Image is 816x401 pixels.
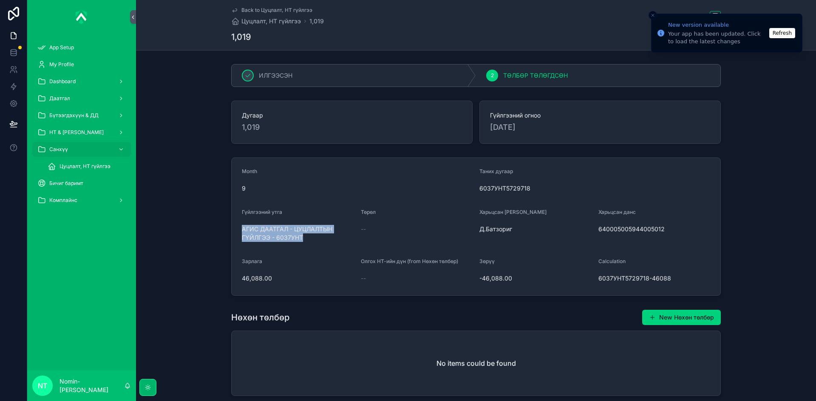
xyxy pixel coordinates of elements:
[242,184,473,193] span: 9
[479,168,513,174] span: Таних дугаар
[242,258,262,264] span: Зарлага
[649,11,657,20] button: Close toast
[76,10,88,24] img: App logo
[479,274,592,283] span: -46,088.00
[309,17,324,25] a: 1,019
[32,74,131,89] a: Dashboard
[242,209,282,215] span: Гүйлгээний утга
[490,121,710,133] span: [DATE]
[242,225,354,242] span: АГИС ДААТГАЛ - ЦУЦЛАЛТЫН ГҮЙЛГЭЭ - 6037УНТ
[32,40,131,55] a: App Setup
[503,71,568,80] span: ТӨЛБӨР ТӨЛӨГДСӨН
[49,112,99,119] span: Бүтээгдэхүүн & ДД
[49,129,104,136] span: НТ & [PERSON_NAME]
[32,142,131,157] a: Санхүү
[231,17,301,25] a: Цуцлалт, НТ гүйлгээ
[59,377,124,394] p: Nomin-[PERSON_NAME]
[361,274,366,283] span: --
[436,358,516,368] h2: No items could be found
[49,61,74,68] span: My Profile
[259,71,292,80] span: ИЛГЭЭСЭН
[32,125,131,140] a: НТ & [PERSON_NAME]
[242,111,462,120] span: Дугаар
[42,159,131,174] a: Цуцлалт, НТ гүйлгээ
[59,163,110,170] span: Цуцлалт, НТ гүйлгээ
[38,381,47,391] span: NT
[491,72,494,79] span: 2
[32,91,131,106] a: Даатгал
[490,111,710,120] span: Гүйлгээний огноо
[32,193,131,208] a: Комплайнс
[479,225,592,233] span: Д.Батзориг
[231,311,289,323] h1: Нөхөн төлбөр
[479,184,710,193] span: 6037УНТ5729718
[598,209,636,215] span: Харьцсан данс
[49,180,83,187] span: Бичиг баримт
[231,7,312,14] a: Back to Цуцлалт, НТ гүйлгээ
[49,95,70,102] span: Даатгал
[668,30,767,45] div: Your app has been updated. Click to load the latest changes
[49,146,68,153] span: Санхүү
[361,258,458,264] span: Олгох НТ-ийн дүн (from Нөхөн төлбөр)
[241,7,312,14] span: Back to Цуцлалт, НТ гүйлгээ
[769,28,795,38] button: Refresh
[231,31,251,43] h1: 1,019
[242,121,462,133] span: 1,019
[479,209,547,215] span: Харьцсан [PERSON_NAME]
[32,108,131,123] a: Бүтээгдэхүүн & ДД
[668,21,767,29] div: New version available
[642,310,721,325] button: New Нөхөн төлбөр
[598,274,711,283] span: 6037УНТ5729718-46088
[32,57,131,72] a: My Profile
[49,197,77,204] span: Комплайнс
[49,78,76,85] span: Dashboard
[241,17,301,25] span: Цуцлалт, НТ гүйлгээ
[32,176,131,191] a: Бичиг баримт
[49,44,74,51] span: App Setup
[361,225,366,233] span: --
[598,258,626,264] span: Calculation
[27,34,136,219] div: scrollable content
[598,225,711,233] span: 640005005944005012
[242,274,354,283] span: 46,088.00
[242,168,257,174] span: Month
[361,209,376,215] span: Төрөл
[479,258,495,264] span: Зөрүү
